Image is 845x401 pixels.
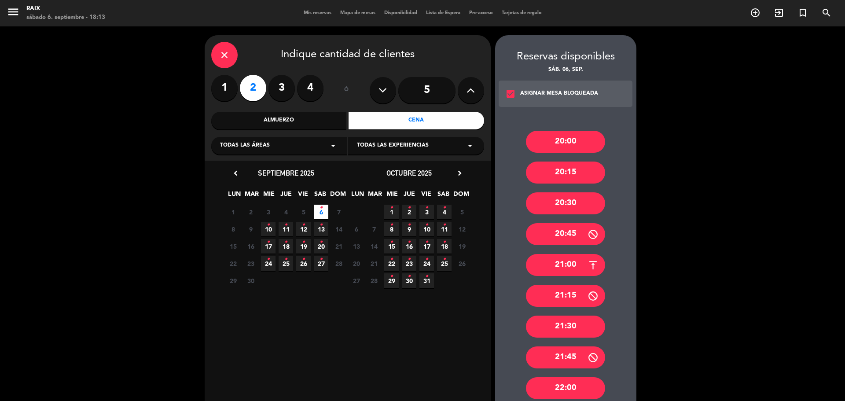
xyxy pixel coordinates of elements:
span: 29 [384,273,399,288]
i: • [390,252,393,266]
div: sáb. 06, sep. [495,66,636,74]
i: • [267,235,270,249]
span: 1 [226,205,240,219]
div: ASIGNAR MESA BLOQUEADA [520,89,598,98]
span: Lista de Espera [422,11,465,15]
span: 18 [437,239,452,254]
i: • [390,201,393,215]
span: 30 [402,273,416,288]
span: Disponibilidad [380,11,422,15]
span: 15 [384,239,399,254]
span: 31 [419,273,434,288]
span: 25 [279,256,293,271]
span: 11 [437,222,452,236]
div: 20:45 [526,223,605,245]
span: JUE [279,189,293,203]
i: turned_in_not [797,7,808,18]
div: 22:00 [526,377,605,399]
span: 14 [331,222,346,236]
span: Todas las experiencias [357,141,429,150]
i: • [267,218,270,232]
i: add_circle_outline [750,7,760,18]
i: chevron_right [455,169,464,178]
span: 22 [226,256,240,271]
span: 1 [384,205,399,219]
div: 21:45 [526,346,605,368]
span: 19 [296,239,311,254]
span: 17 [419,239,434,254]
span: 24 [261,256,276,271]
span: 26 [296,256,311,271]
span: 8 [384,222,399,236]
div: Cena [349,112,484,129]
i: • [320,235,323,249]
span: Pre-acceso [465,11,497,15]
span: JUE [402,189,416,203]
i: chevron_left [231,169,240,178]
span: 17 [261,239,276,254]
span: 7 [367,222,381,236]
span: 11 [279,222,293,236]
span: 10 [419,222,434,236]
i: • [443,235,446,249]
span: 23 [243,256,258,271]
span: SAB [436,189,451,203]
span: 24 [419,256,434,271]
span: 9 [402,222,416,236]
i: • [425,269,428,283]
span: LUN [227,189,242,203]
span: 22 [384,256,399,271]
div: Indique cantidad de clientes [211,42,484,68]
span: 16 [243,239,258,254]
div: 20:00 [526,131,605,153]
i: • [320,218,323,232]
span: Tarjetas de regalo [497,11,546,15]
span: 27 [349,273,364,288]
i: menu [7,5,20,18]
span: 28 [367,273,381,288]
span: 21 [367,256,381,271]
span: 20 [349,256,364,271]
span: LUN [350,189,365,203]
span: VIE [419,189,434,203]
div: 20:30 [526,192,605,214]
i: search [821,7,832,18]
span: 12 [455,222,469,236]
i: • [284,218,287,232]
div: ó [332,75,361,106]
span: octubre 2025 [386,169,432,177]
i: • [408,235,411,249]
i: arrow_drop_down [328,140,338,151]
i: check_box [505,88,516,99]
i: • [302,218,305,232]
i: close [219,50,230,60]
span: DOM [330,189,345,203]
i: • [443,218,446,232]
span: 20 [314,239,328,254]
span: 2 [243,205,258,219]
span: 6 [349,222,364,236]
span: 30 [243,273,258,288]
i: • [408,201,411,215]
i: • [284,252,287,266]
span: 10 [261,222,276,236]
span: 15 [226,239,240,254]
div: 21:00 [526,254,605,276]
i: • [425,218,428,232]
span: MIE [261,189,276,203]
span: septiembre 2025 [258,169,314,177]
span: VIE [296,189,310,203]
div: Almuerzo [211,112,347,129]
i: • [408,269,411,283]
i: arrow_drop_down [465,140,475,151]
span: DOM [453,189,468,203]
i: • [267,252,270,266]
label: 4 [297,75,323,101]
span: 28 [331,256,346,271]
span: 8 [226,222,240,236]
span: 4 [279,205,293,219]
span: 7 [331,205,346,219]
i: • [425,252,428,266]
label: 2 [240,75,266,101]
span: 4 [437,205,452,219]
